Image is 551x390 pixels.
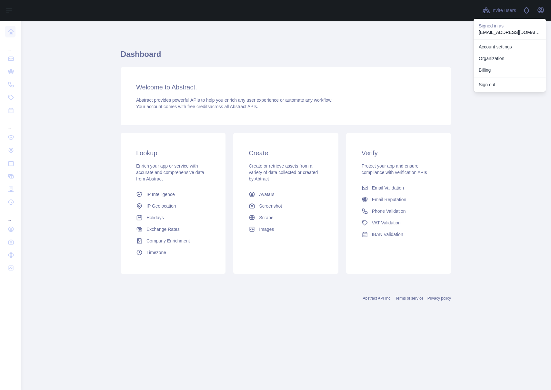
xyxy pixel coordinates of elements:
a: Scrape [246,212,325,223]
span: Avatars [259,191,274,198]
a: Organization [474,53,546,64]
span: Phone Validation [372,208,406,214]
span: Timezone [146,249,166,256]
div: ... [5,118,15,130]
a: IBAN Validation [359,229,438,240]
a: Phone Validation [359,205,438,217]
span: Create or retrieve assets from a variety of data collected or created by Abtract [249,163,318,181]
span: Images [259,226,274,232]
button: Billing [474,64,546,76]
span: VAT Validation [372,220,401,226]
a: Terms of service [395,296,423,301]
p: Signed in as [479,23,541,29]
span: IBAN Validation [372,231,403,238]
a: Avatars [246,189,325,200]
span: Protect your app and ensure compliance with verification APIs [362,163,427,175]
span: Your account comes with across all Abstract APIs. [136,104,258,109]
a: Email Validation [359,182,438,194]
span: Company Enrichment [146,238,190,244]
h1: Dashboard [121,49,451,65]
a: Screenshot [246,200,325,212]
span: Holidays [146,214,164,221]
h3: Verify [362,149,436,158]
span: Invite users [491,7,516,14]
span: Scrape [259,214,273,221]
span: Abstract provides powerful APIs to help you enrich any user experience or automate any workflow. [136,97,333,103]
span: Screenshot [259,203,282,209]
a: Abstract API Inc. [363,296,392,301]
h3: Lookup [136,149,210,158]
button: Sign out [474,79,546,90]
div: ... [5,209,15,222]
a: VAT Validation [359,217,438,229]
a: Timezone [134,247,213,258]
div: ... [5,39,15,52]
h3: Welcome to Abstract. [136,83,436,92]
span: Email Reputation [372,196,406,203]
span: Enrich your app or service with accurate and comprehensive data from Abstract [136,163,204,181]
a: Exchange Rates [134,223,213,235]
button: Invite users [481,5,517,15]
a: Privacy policy [427,296,451,301]
a: IP Intelligence [134,189,213,200]
span: Exchange Rates [146,226,180,232]
a: Company Enrichment [134,235,213,247]
span: IP Intelligence [146,191,175,198]
span: free credits [187,104,210,109]
a: Account settings [474,41,546,53]
h3: Create [249,149,323,158]
a: Email Reputation [359,194,438,205]
a: Holidays [134,212,213,223]
p: [EMAIL_ADDRESS][DOMAIN_NAME] [479,29,541,36]
a: IP Geolocation [134,200,213,212]
a: Images [246,223,325,235]
span: Email Validation [372,185,404,191]
span: IP Geolocation [146,203,176,209]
